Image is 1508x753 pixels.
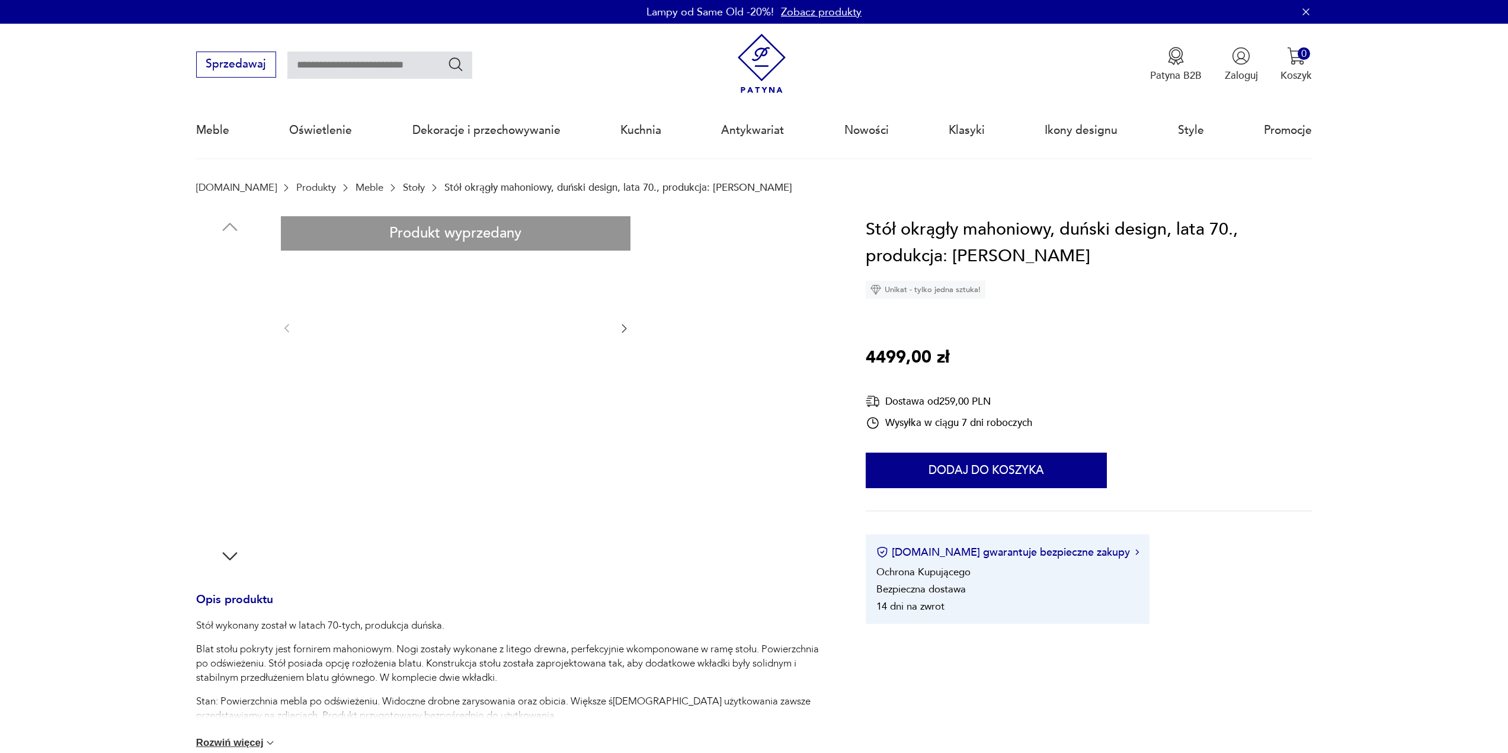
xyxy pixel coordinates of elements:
p: Patyna B2B [1150,69,1202,82]
a: Ikona medaluPatyna B2B [1150,47,1202,82]
img: Zdjęcie produktu Stół okrągły mahoniowy, duński design, lata 70., produkcja: Dania [196,319,264,386]
p: Zaloguj [1225,69,1258,82]
li: 14 dni na zwrot [876,600,944,613]
a: Meble [196,103,229,158]
button: 0Koszyk [1280,47,1312,82]
li: Ochrona Kupującego [876,565,971,579]
img: chevron down [264,737,276,749]
a: Sprzedawaj [196,60,276,70]
a: Kuchnia [620,103,661,158]
button: Dodaj do koszyka [866,453,1107,488]
img: Zdjęcie produktu Stół okrągły mahoniowy, duński design, lata 70., produkcja: Dania [196,243,264,311]
img: Ikonka użytkownika [1232,47,1250,65]
p: Koszyk [1280,69,1312,82]
a: Zobacz produkty [781,5,862,20]
h1: Stół okrągły mahoniowy, duński design, lata 70., produkcja: [PERSON_NAME] [866,216,1312,270]
button: Szukaj [447,56,465,73]
p: Lampy od Same Old -20%! [646,5,774,20]
button: Sprzedawaj [196,52,276,78]
button: Rozwiń więcej [196,737,277,749]
p: Stan: Powierzchnia mebla po odświeżeniu. Widoczne drobne zarysowania oraz obicia. Większe ś[DEMOG... [196,694,831,723]
a: Style [1178,103,1204,158]
li: Bezpieczna dostawa [876,582,966,596]
img: Ikona certyfikatu [876,546,888,558]
button: Zaloguj [1225,47,1258,82]
img: Ikona strzałki w prawo [1135,549,1139,555]
img: Ikona diamentu [870,284,881,295]
p: Stół okrągły mahoniowy, duński design, lata 70., produkcja: [PERSON_NAME] [444,182,792,193]
a: Nowości [844,103,889,158]
img: Zdjęcie produktu Stół okrągły mahoniowy, duński design, lata 70., produkcja: Dania [196,395,264,462]
button: [DOMAIN_NAME] gwarantuje bezpieczne zakupy [876,545,1139,560]
div: 0 [1298,47,1310,60]
div: Unikat - tylko jedna sztuka! [866,281,985,299]
h3: Opis produktu [196,595,831,619]
img: Ikona koszyka [1287,47,1305,65]
a: Oświetlenie [289,103,352,158]
a: Ikony designu [1045,103,1118,158]
img: Ikona dostawy [866,394,880,409]
img: Zdjęcie produktu Stół okrągły mahoniowy, duński design, lata 70., produkcja: Dania [196,470,264,537]
div: Wysyłka w ciągu 7 dni roboczych [866,416,1032,430]
p: 4499,00 zł [866,344,949,371]
p: Blat stołu pokryty jest fornirem mahoniowym. Nogi zostały wykonane z litego drewna, perfekcyjnie ... [196,642,831,685]
a: Produkty [296,182,336,193]
div: Produkt wyprzedany [281,216,630,251]
p: Stół wykonany został w latach 70-tych, produkcja duńska. [196,619,831,633]
button: Patyna B2B [1150,47,1202,82]
a: Dekoracje i przechowywanie [412,103,561,158]
a: [DOMAIN_NAME] [196,182,277,193]
a: Stoły [403,182,425,193]
a: Klasyki [949,103,985,158]
a: Promocje [1264,103,1312,158]
a: Antykwariat [721,103,784,158]
img: Ikona medalu [1167,47,1185,65]
img: Zdjęcie produktu Stół okrągły mahoniowy, duński design, lata 70., produkcja: Dania [307,216,604,439]
div: Dostawa od 259,00 PLN [866,394,1032,409]
img: Patyna - sklep z meblami i dekoracjami vintage [732,34,792,94]
a: Meble [356,182,383,193]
